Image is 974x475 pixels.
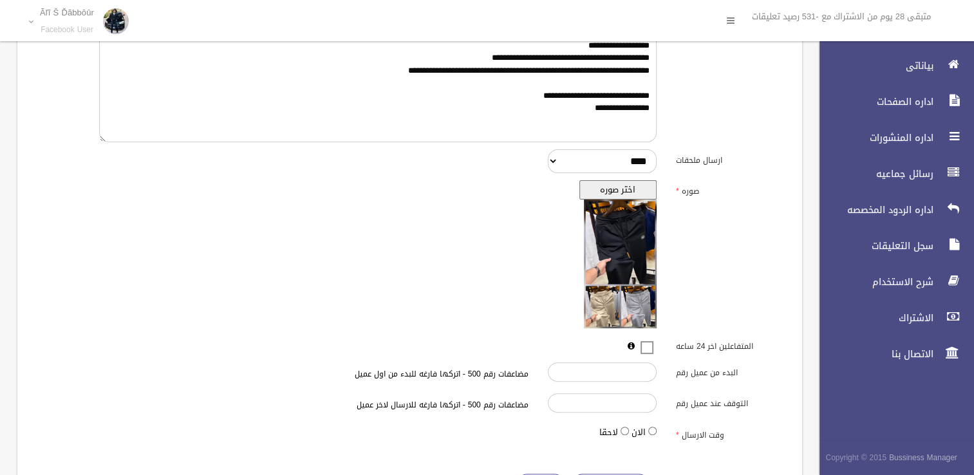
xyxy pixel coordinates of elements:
a: رسائل جماعيه [809,160,974,188]
img: معاينه الصوره [584,200,657,328]
h6: مضاعفات رقم 500 - اتركها فارغه للبدء من اول عميل [227,370,529,378]
span: بياناتى [809,59,937,72]
label: التوقف عند عميل رقم [666,393,794,411]
label: وقت الارسال [666,424,794,442]
label: لاحقا [599,425,618,440]
label: البدء من عميل رقم [666,362,794,380]
span: اداره الصفحات [809,95,937,108]
span: الاشتراك [809,312,937,324]
span: شرح الاستخدام [809,275,937,288]
a: سجل التعليقات [809,232,974,260]
a: اداره المنشورات [809,124,974,152]
a: شرح الاستخدام [809,268,974,296]
a: اداره الصفحات [809,88,974,116]
a: بياناتى [809,51,974,80]
strong: Bussiness Manager [889,451,957,465]
a: الاشتراك [809,304,974,332]
label: الان [632,425,646,440]
a: اداره الردود المخصصه [809,196,974,224]
span: اداره الردود المخصصه [809,203,937,216]
small: Facebook User [40,25,94,35]
h6: مضاعفات رقم 500 - اتركها فارغه للارسال لاخر عميل [227,401,529,409]
span: رسائل جماعيه [809,167,937,180]
span: اداره المنشورات [809,131,937,144]
span: الاتصال بنا [809,348,937,360]
button: اختر صوره [579,180,657,200]
label: المتفاعلين اخر 24 ساعه [666,335,794,353]
span: سجل التعليقات [809,239,937,252]
label: صوره [666,180,794,198]
label: ارسال ملحقات [666,149,794,167]
span: Copyright © 2015 [825,451,886,465]
a: الاتصال بنا [809,340,974,368]
p: Ãľĩ Š Ďãbbŏûr [40,8,94,17]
